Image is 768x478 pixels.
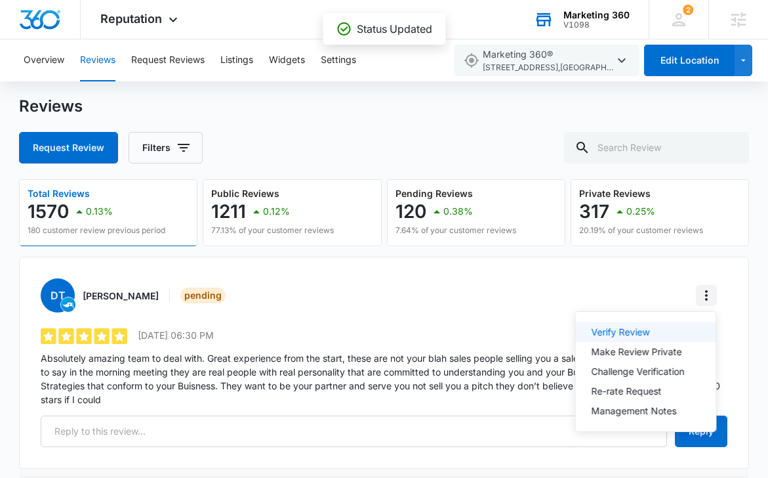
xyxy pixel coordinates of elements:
[576,381,716,401] button: Re-rate Request
[395,225,516,236] p: 7.64% of your customer reviews
[100,12,162,26] span: Reputation
[263,207,290,216] p: 0.12%
[576,362,716,381] button: Challenge Verification
[131,39,205,81] button: Request Reviews
[576,342,716,362] button: Make Review Private
[564,132,749,163] input: Search Review
[269,39,305,81] button: Widgets
[41,351,727,406] p: Absolutely amazing team to deal with. Great experience from the start, these are not your blah sa...
[211,225,334,236] p: 77.13% of your customer reviews
[28,225,165,236] p: 180 customer review previous period
[19,97,83,116] h1: Reviews
[129,132,203,163] button: Filters
[41,278,75,313] span: DT
[579,225,703,236] p: 20.19% of your customer reviews
[696,285,717,306] button: More
[80,39,115,81] button: Reviews
[483,47,614,74] span: Marketing 360®
[626,207,655,216] p: 0.25%
[83,289,159,303] h3: [PERSON_NAME]
[28,201,69,222] p: 1570
[61,297,75,312] img: product-trl.v2.svg
[24,39,64,81] button: Overview
[592,387,685,396] div: Re-rate Request
[443,207,473,216] p: 0.38%
[579,189,703,198] p: Private Reviews
[454,45,639,76] button: Marketing 360®[STREET_ADDRESS],[GEOGRAPHIC_DATA][PERSON_NAME],CO
[86,207,113,216] p: 0.13%
[321,39,356,81] button: Settings
[592,367,685,376] div: Challenge Verification
[138,328,214,342] p: [DATE] 06:30 PM
[592,406,685,416] div: Management Notes
[41,416,666,447] input: Reply to this review...
[592,328,685,337] div: Verify Review
[683,5,693,15] div: notifications count
[683,5,693,15] span: 2
[483,62,614,74] span: [STREET_ADDRESS] , [GEOGRAPHIC_DATA][PERSON_NAME] , CO
[395,189,516,198] p: Pending Reviews
[395,201,426,222] p: 120
[180,288,226,303] div: Pending
[211,189,334,198] p: Public Reviews
[357,21,432,37] p: Status Updated
[576,322,716,342] button: Verify Review
[563,20,630,30] div: account id
[19,132,118,163] button: Request Review
[563,10,630,20] div: account name
[592,347,685,357] div: Make Review Private
[579,201,609,222] p: 317
[28,189,165,198] p: Total Reviews
[211,201,246,222] p: 1211
[576,401,716,421] button: Management Notes
[644,45,735,76] button: Edit Location
[220,39,253,81] button: Listings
